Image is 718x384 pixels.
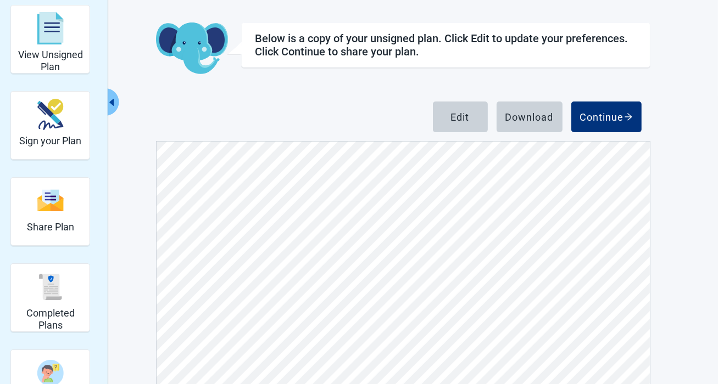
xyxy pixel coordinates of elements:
[580,111,633,122] div: Continue
[15,307,85,331] h2: Completed Plans
[156,22,228,75] img: Koda Elephant
[505,111,554,122] div: Download
[10,5,90,74] div: View Unsigned Plan
[27,221,74,233] h2: Share Plan
[37,12,64,45] img: View Unsigned Plan
[106,97,116,108] span: caret-left
[15,49,85,72] h2: View Unsigned Plan
[10,263,90,332] div: Completed Plans
[37,99,64,130] img: Sign your Plan
[624,112,633,121] span: arrow-right
[105,88,119,116] button: Collapse menu
[497,101,563,132] button: Download
[451,111,470,122] div: Edit
[10,177,90,246] div: Share Plan
[571,101,642,132] button: Continue arrow-right
[37,274,64,300] img: Completed Plans
[10,91,90,160] div: Sign your Plan
[19,135,81,147] h2: Sign your Plan
[433,101,488,132] button: Edit
[255,32,637,58] div: Below is a copy of your unsigned plan. Click Edit to update your preferences. Click Continue to s...
[37,189,64,212] img: Share Plan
